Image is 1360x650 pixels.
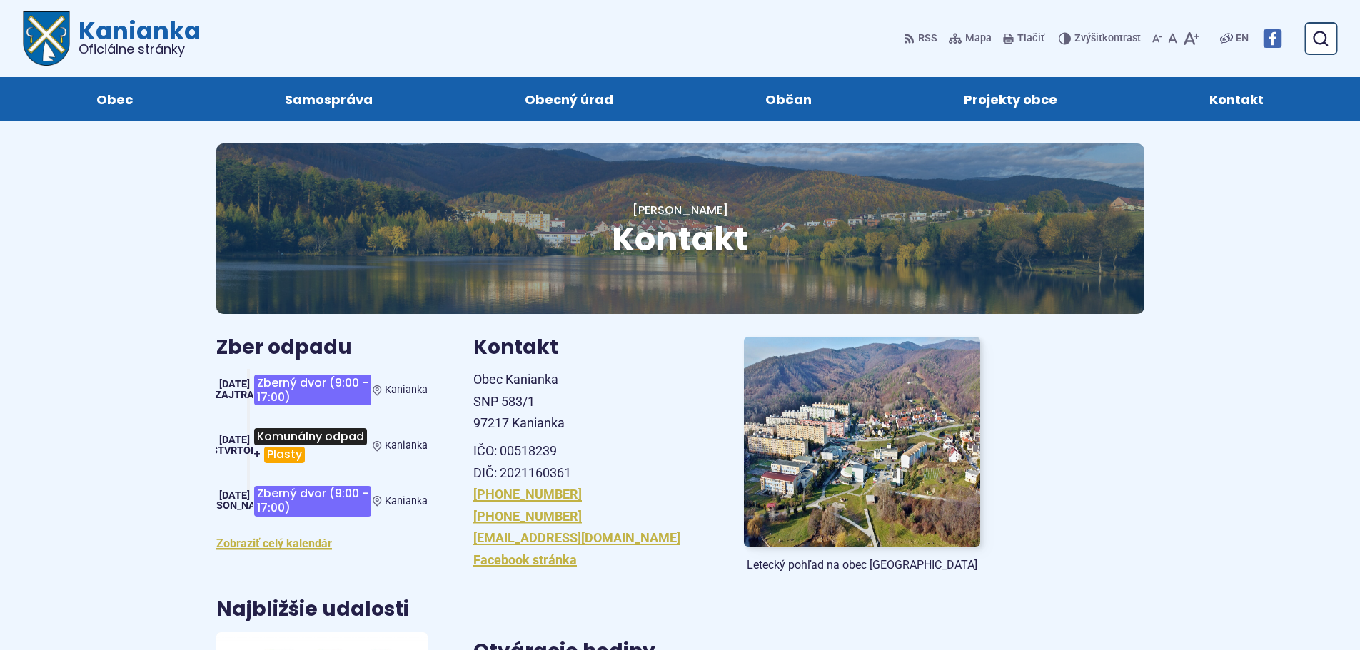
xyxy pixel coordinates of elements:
span: Mapa [965,30,992,47]
h3: Zber odpadu [216,337,428,359]
h3: Kontakt [473,337,710,359]
a: Facebook stránka [473,552,577,567]
a: [PERSON_NAME] [633,202,728,218]
span: Obecný úrad [525,77,613,121]
span: Zberný dvor (9:00 - 17:00) [254,486,371,517]
a: EN [1233,30,1251,47]
h3: + [253,422,373,468]
button: Zväčšiť veľkosť písma [1180,24,1202,54]
span: Obec Kanianka SNP 583/1 97217 Kanianka [473,372,565,430]
a: Zobraziť celý kalendár [216,537,332,550]
a: Zberný dvor (9:00 - 17:00) Kanianka [DATE] Zajtra [216,369,428,411]
span: Kanianka [385,440,428,452]
span: Komunálny odpad [254,428,367,445]
span: štvrtok [211,445,257,457]
figcaption: Letecký pohľad na obec [GEOGRAPHIC_DATA] [744,558,980,572]
a: Obec [34,77,194,121]
a: Kontakt [1148,77,1326,121]
img: Prejsť na domovskú stránku [23,11,70,66]
span: [DATE] [219,378,250,390]
a: Komunálny odpad+Plasty Kanianka [DATE] štvrtok [216,422,428,468]
span: Občan [765,77,812,121]
span: Kanianka [70,19,201,56]
span: Tlačiť [1017,33,1044,45]
a: Samospráva [223,77,434,121]
a: [EMAIL_ADDRESS][DOMAIN_NAME] [473,530,680,545]
span: Kanianka [385,495,428,507]
img: Prejsť na Facebook stránku [1263,29,1281,48]
span: Kontakt [1209,77,1264,121]
a: Obecný úrad [463,77,675,121]
span: Projekty obce [964,77,1057,121]
a: Logo Kanianka, prejsť na domovskú stránku. [23,11,201,66]
h3: Najbližšie udalosti [216,599,409,621]
a: [PHONE_NUMBER] [473,487,582,502]
a: [PHONE_NUMBER] [473,509,582,524]
span: Oficiálne stránky [79,43,201,56]
span: [DATE] [219,489,250,502]
a: Projekty obce [902,77,1119,121]
a: Zberný dvor (9:00 - 17:00) Kanianka [DATE] [PERSON_NAME] [216,480,428,522]
span: Obec [96,77,133,121]
span: Kontakt [612,216,748,262]
button: Tlačiť [1000,24,1047,54]
p: IČO: 00518239 DIČ: 2021160361 [473,440,710,484]
span: Zberný dvor (9:00 - 17:00) [254,375,371,405]
button: Nastaviť pôvodnú veľkosť písma [1165,24,1180,54]
a: Mapa [946,24,994,54]
span: Zvýšiť [1074,32,1102,44]
span: kontrast [1074,33,1141,45]
span: Plasty [264,447,305,463]
a: RSS [904,24,940,54]
span: RSS [918,30,937,47]
span: Samospráva [285,77,373,121]
span: Zajtra [215,389,254,401]
button: Zvýšiťkontrast [1059,24,1144,54]
a: Občan [704,77,874,121]
span: [PERSON_NAME] [195,499,273,512]
span: [DATE] [219,434,250,446]
span: EN [1236,30,1249,47]
button: Zmenšiť veľkosť písma [1149,24,1165,54]
span: Kanianka [385,384,428,396]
